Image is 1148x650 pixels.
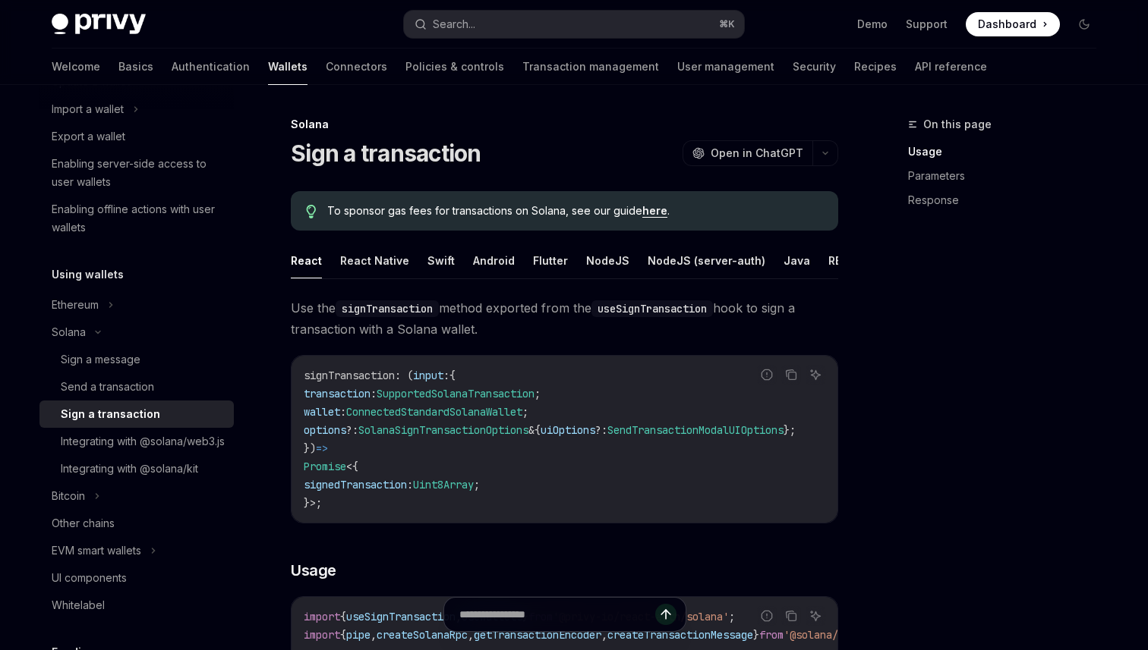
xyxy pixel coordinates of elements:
h5: Using wallets [52,265,124,284]
h1: Sign a transaction [291,140,481,167]
a: Response [908,188,1109,212]
a: Enabling offline actions with user wallets [39,196,234,241]
span: ?: [346,423,358,437]
button: Solana [39,319,234,346]
div: Send a transaction [61,378,154,396]
span: transaction [304,387,371,400]
div: Other chains [52,514,115,532]
button: REST API [828,243,876,278]
div: Ethereum [52,296,99,314]
a: Enabling server-side access to user wallets [39,150,234,196]
span: wallet [304,405,340,419]
span: : [407,478,413,491]
a: Basics [118,49,153,85]
span: signTransaction [304,369,395,382]
a: Welcome [52,49,100,85]
button: EVM smart wallets [39,537,234,564]
span: Uint8Array [413,478,474,491]
div: Bitcoin [52,487,85,505]
span: On this page [923,115,992,133]
span: }) [304,441,316,455]
button: NodeJS [586,243,629,278]
div: Sign a message [61,350,140,369]
a: Other chains [39,510,234,537]
span: Dashboard [978,17,1036,32]
div: Export a wallet [52,127,125,146]
div: Import a wallet [52,100,124,118]
div: Enabling offline actions with user wallets [52,200,225,237]
button: Bitcoin [39,482,234,510]
a: Authentication [172,49,250,85]
span: ConnectedStandardSolanaWallet [346,405,522,419]
a: Recipes [854,49,897,85]
span: : [443,369,449,382]
code: useSignTransaction [591,300,713,317]
a: Connectors [326,49,387,85]
a: Transaction management [522,49,659,85]
button: Copy the contents from the code block [781,365,801,385]
span: : [340,405,346,419]
svg: Tip [306,205,317,218]
div: Sign a transaction [61,405,160,423]
div: EVM smart wallets [52,542,141,560]
button: Search...⌘K [404,11,744,38]
button: Report incorrect code [757,365,777,385]
a: Send a transaction [39,373,234,400]
div: Integrating with @solana/web3.js [61,432,225,451]
a: Support [906,17,948,32]
button: Import a wallet [39,96,234,123]
a: Export a wallet [39,123,234,150]
span: ; [522,405,528,419]
a: API reference [915,49,987,85]
button: Open in ChatGPT [683,140,812,166]
a: Policies & controls [405,49,504,85]
span: }; [784,423,796,437]
a: Security [793,49,836,85]
div: Solana [52,323,86,341]
a: Demo [857,17,888,32]
div: Integrating with @solana/kit [61,460,198,478]
span: <{ [346,460,358,473]
button: Java [784,243,810,278]
code: signTransaction [336,300,439,317]
a: Sign a transaction [39,400,234,428]
span: }>; [304,496,322,510]
button: Toggle dark mode [1072,12,1096,36]
span: Usage [291,560,336,581]
div: Enabling server-side access to user wallets [52,155,225,191]
span: Promise [304,460,346,473]
div: Solana [291,117,838,132]
a: Whitelabel [39,592,234,619]
span: => [316,441,328,455]
a: Sign a message [39,346,234,373]
button: React Native [340,243,409,278]
span: Open in ChatGPT [711,146,803,161]
a: UI components [39,564,234,592]
button: Ask AI [806,365,825,385]
span: input [413,369,443,382]
a: Wallets [268,49,307,85]
span: SendTransactionModalUIOptions [607,423,784,437]
a: Integrating with @solana/kit [39,455,234,482]
button: NodeJS (server-auth) [648,243,765,278]
span: ; [474,478,480,491]
img: dark logo [52,14,146,35]
span: { [449,369,456,382]
a: Parameters [908,164,1109,188]
span: To sponsor gas fees for transactions on Solana, see our guide . [327,203,823,218]
a: here [642,204,667,218]
span: { [535,423,541,437]
button: Android [473,243,515,278]
span: ; [535,387,541,400]
span: : ( [395,369,413,382]
span: signedTransaction [304,478,407,491]
button: Swift [427,243,455,278]
a: Usage [908,140,1109,164]
span: & [528,423,535,437]
span: options [304,423,346,437]
a: Dashboard [966,12,1060,36]
span: uiOptions [541,423,595,437]
a: User management [677,49,774,85]
span: : [371,387,377,400]
span: Use the method exported from the hook to sign a transaction with a Solana wallet. [291,297,838,340]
